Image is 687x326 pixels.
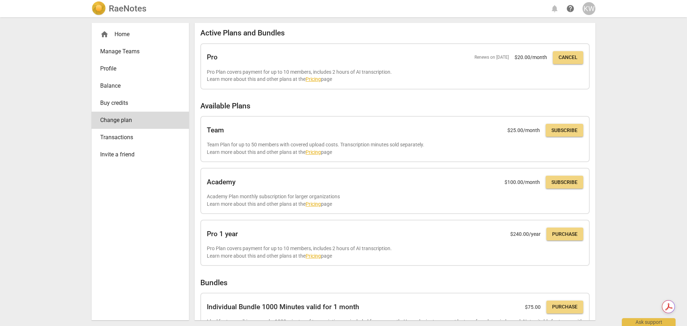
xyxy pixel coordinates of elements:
[92,77,189,94] a: Balance
[92,1,146,16] a: LogoRaeNotes
[92,129,189,146] a: Transactions
[100,133,175,142] span: Transactions
[546,228,583,240] button: Purchase
[207,230,238,238] h2: Pro 1 year
[566,4,575,13] span: help
[207,68,583,83] p: Pro Plan covers payment for up to 10 members, includes 2 hours of AI transcription. Learn more ab...
[100,30,175,39] div: Home
[207,53,218,61] h2: Pro
[92,43,189,60] a: Manage Teams
[92,1,106,16] img: Logo
[552,231,578,238] span: Purchase
[100,116,175,125] span: Change plan
[583,2,595,15] button: KW
[622,318,676,326] div: Ask support
[207,245,583,259] p: Pro Plan covers payment for up to 10 members, includes 2 hours of AI transcription. Learn more ab...
[92,146,189,163] a: Invite a friend
[306,149,321,155] a: Pricing
[564,2,577,15] a: Help
[515,54,547,61] p: $ 20.00 /month
[100,64,175,73] span: Profile
[546,301,583,313] button: Purchase
[200,278,590,287] h2: Bundles
[100,99,175,107] span: Buy credits
[207,193,583,208] p: Academy Plan monthly subscription for larger organizations Learn more about this and other plans ...
[207,303,359,311] h2: Individual Bundle 1000 Minutes valid for 1 month
[92,94,189,112] a: Buy credits
[306,76,321,82] a: Pricing
[207,178,235,186] h2: Academy
[546,176,583,189] button: Subscribe
[525,303,541,311] p: $ 75.00
[306,201,321,207] a: Pricing
[92,60,189,77] a: Profile
[100,150,175,159] span: Invite a friend
[552,303,578,311] span: Purchase
[546,124,583,137] button: Subscribe
[109,4,146,14] h2: RaeNotes
[207,141,583,156] p: Team Plan for up to 50 members with covered upload costs. Transcription minutes sold separately. ...
[100,82,175,90] span: Balance
[507,127,540,134] p: $ 25.00 /month
[510,230,541,238] p: $ 240.00 /year
[200,29,590,38] h2: Active Plans and Bundles
[92,26,189,43] div: Home
[505,179,540,186] p: $ 100.00 /month
[474,54,509,60] span: Renews on [DATE]
[100,47,175,56] span: Manage Teams
[100,30,109,39] span: home
[553,51,583,64] button: Cancel
[551,179,578,186] span: Subscribe
[551,127,578,134] span: Subscribe
[200,102,590,111] h2: Available Plans
[306,253,321,259] a: Pricing
[207,126,224,134] h2: Team
[559,54,578,61] span: Cancel
[92,112,189,129] a: Change plan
